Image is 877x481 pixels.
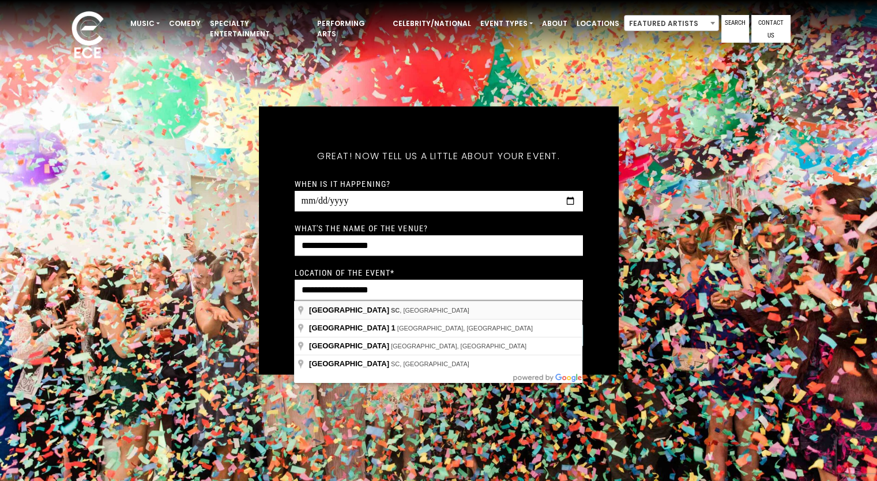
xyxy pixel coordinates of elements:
[624,15,719,31] span: Featured Artists
[391,307,400,314] span: SC
[391,343,526,350] span: [GEOGRAPHIC_DATA], [GEOGRAPHIC_DATA]
[164,14,205,33] a: Comedy
[397,325,533,332] span: [GEOGRAPHIC_DATA], [GEOGRAPHIC_DATA]
[476,14,537,33] a: Event Types
[295,223,428,234] label: What's the name of the venue?
[126,14,164,33] a: Music
[537,14,572,33] a: About
[205,14,313,44] a: Specialty Entertainment
[391,307,469,314] span: , [GEOGRAPHIC_DATA]
[309,341,389,350] span: [GEOGRAPHIC_DATA]
[309,359,389,368] span: [GEOGRAPHIC_DATA]
[391,360,469,367] span: SC, [GEOGRAPHIC_DATA]
[309,324,396,332] span: [GEOGRAPHIC_DATA] 1
[388,14,476,33] a: Celebrity/National
[295,179,391,189] label: When is it happening?
[721,15,749,43] a: Search
[313,14,388,44] a: Performing Arts
[624,16,718,32] span: Featured Artists
[572,14,624,33] a: Locations
[751,15,791,43] a: Contact Us
[59,8,116,64] img: ece_new_logo_whitev2-1.png
[295,268,395,278] label: Location of the event
[309,306,389,314] span: [GEOGRAPHIC_DATA]
[295,136,583,177] h5: Great! Now tell us a little about your event.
